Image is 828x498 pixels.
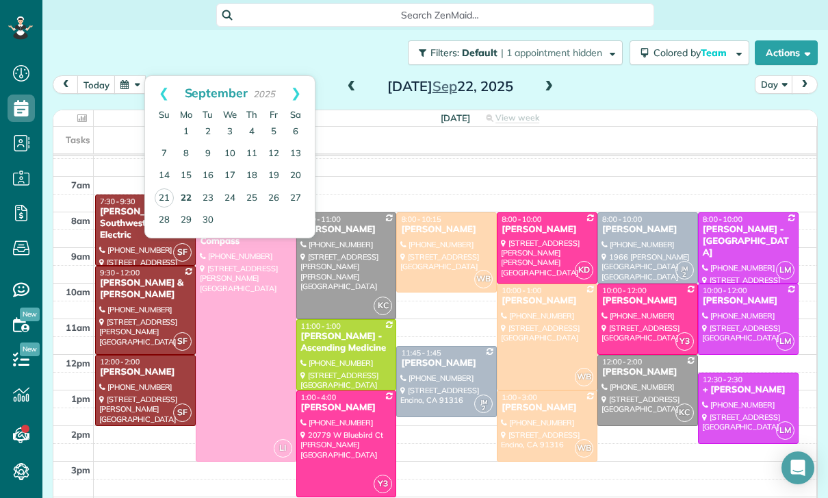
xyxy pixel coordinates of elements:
[776,261,794,279] span: LM
[792,75,818,94] button: next
[153,165,175,187] a: 14
[475,402,492,415] small: 2
[71,179,90,190] span: 7am
[681,264,688,272] span: JM
[703,286,747,295] span: 10:00 - 12:00
[274,439,292,458] span: LI
[575,439,593,458] span: WB
[241,188,263,210] a: 25
[253,88,275,99] span: 2025
[301,214,341,224] span: 8:00 - 11:00
[66,286,90,297] span: 10am
[474,270,493,288] span: WB
[502,393,537,402] span: 1:00 - 3:00
[219,121,241,143] a: 3
[53,75,79,94] button: prev
[100,197,135,206] span: 7:30 - 9:30
[155,188,174,208] a: 21
[501,295,593,307] div: [PERSON_NAME]
[702,295,794,307] div: [PERSON_NAME]
[401,348,441,358] span: 11:45 - 1:45
[701,47,729,59] span: Team
[285,143,307,165] a: 13
[153,210,175,232] a: 28
[66,134,90,145] span: Tasks
[374,475,392,493] span: Y3
[702,224,794,259] div: [PERSON_NAME] - [GEOGRAPHIC_DATA]
[241,143,263,165] a: 11
[173,332,192,351] span: SF
[71,251,90,262] span: 9am
[66,322,90,333] span: 11am
[300,224,393,236] div: [PERSON_NAME]
[145,76,183,110] a: Prev
[99,206,192,241] div: [PERSON_NAME] - Southwest Industrial Electric
[277,76,315,110] a: Next
[71,215,90,226] span: 8am
[601,366,694,378] div: [PERSON_NAME]
[197,210,219,232] a: 30
[71,429,90,440] span: 2pm
[365,79,536,94] h2: [DATE] 22, 2025
[480,398,487,406] span: JM
[575,368,593,386] span: WB
[175,121,197,143] a: 1
[263,143,285,165] a: 12
[755,40,818,65] button: Actions
[755,75,793,94] button: Day
[285,121,307,143] a: 6
[776,332,794,351] span: LM
[401,214,441,224] span: 8:00 - 10:15
[781,451,814,484] div: Open Intercom Messenger
[270,109,278,120] span: Friday
[66,358,90,369] span: 12pm
[185,85,248,100] span: September
[285,188,307,210] a: 27
[246,109,257,120] span: Thursday
[501,47,602,59] span: | 1 appointment hidden
[301,393,337,402] span: 1:00 - 4:00
[263,188,285,210] a: 26
[676,269,693,282] small: 2
[654,47,732,59] span: Colored by
[180,109,192,120] span: Monday
[173,243,192,262] span: SF
[241,121,263,143] a: 4
[71,464,90,475] span: 3pm
[502,214,541,224] span: 8:00 - 10:00
[290,109,301,120] span: Saturday
[219,165,241,187] a: 17
[501,224,593,236] div: [PERSON_NAME]
[374,297,392,315] span: KC
[20,308,40,321] span: New
[601,224,694,236] div: [PERSON_NAME]
[675,403,694,422] span: KC
[501,402,593,414] div: [PERSON_NAME]
[241,165,263,187] a: 18
[703,214,742,224] span: 8:00 - 10:00
[432,77,457,95] span: Sep
[153,143,175,165] a: 7
[173,403,192,422] span: SF
[301,321,341,331] span: 11:00 - 1:00
[400,358,493,369] div: [PERSON_NAME]
[285,165,307,187] a: 20
[219,188,241,210] a: 24
[197,121,219,143] a: 2
[99,277,192,301] div: [PERSON_NAME] & [PERSON_NAME]
[223,109,237,120] span: Wednesday
[175,143,197,165] a: 8
[401,40,623,65] a: Filters: Default | 1 appointment hidden
[175,188,197,210] a: 22
[71,393,90,404] span: 1pm
[100,357,140,366] span: 12:00 - 2:00
[300,331,393,354] div: [PERSON_NAME] - Ascending Medicine
[263,165,285,187] a: 19
[575,261,593,279] span: KD
[20,343,40,356] span: New
[77,75,116,94] button: today
[203,109,213,120] span: Tuesday
[197,165,219,187] a: 16
[502,286,541,295] span: 10:00 - 1:00
[99,366,192,378] div: [PERSON_NAME]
